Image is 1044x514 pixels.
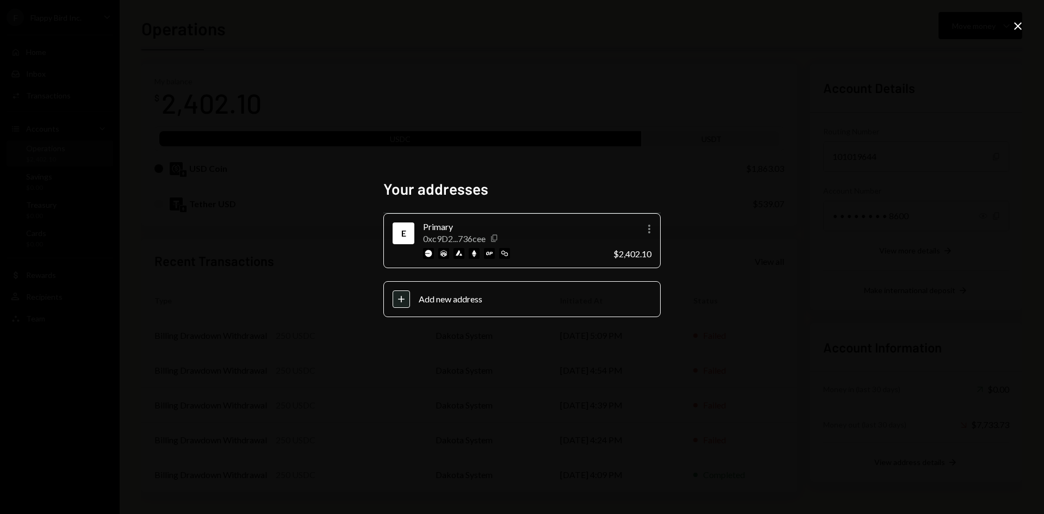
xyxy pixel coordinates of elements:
[469,248,480,259] img: ethereum-mainnet
[383,178,661,200] h2: Your addresses
[419,294,651,304] div: Add new address
[613,249,651,259] div: $2,402.10
[423,233,486,244] div: 0xc9D2...736cee
[453,248,464,259] img: avalanche-mainnet
[383,281,661,317] button: Add new address
[423,220,605,233] div: Primary
[438,248,449,259] img: arbitrum-mainnet
[499,248,510,259] img: polygon-mainnet
[423,248,434,259] img: base-mainnet
[484,248,495,259] img: optimism-mainnet
[395,225,412,242] div: Ethereum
